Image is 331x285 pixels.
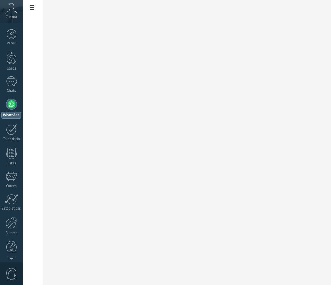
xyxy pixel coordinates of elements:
[6,15,17,19] span: Cuenta
[1,231,22,235] div: Ajustes
[1,112,21,119] div: WhatsApp
[1,206,22,211] div: Estadísticas
[1,161,22,166] div: Listas
[1,184,22,188] div: Correo
[1,66,22,71] div: Leads
[1,89,22,93] div: Chats
[1,137,22,141] div: Calendario
[1,41,22,46] div: Panel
